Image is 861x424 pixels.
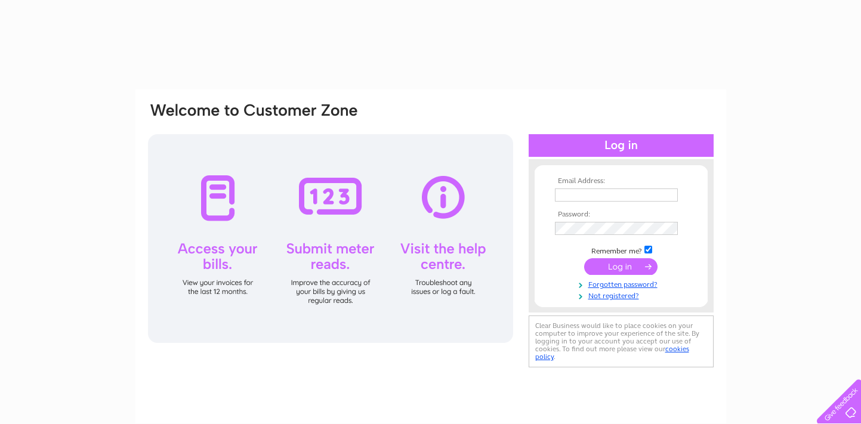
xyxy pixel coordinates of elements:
div: Clear Business would like to place cookies on your computer to improve your experience of the sit... [529,315,714,367]
th: Password: [552,211,690,219]
a: Not registered? [555,289,690,301]
th: Email Address: [552,177,690,185]
input: Submit [584,258,658,275]
td: Remember me? [552,244,690,256]
a: Forgotten password? [555,278,690,289]
a: cookies policy [535,345,689,361]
